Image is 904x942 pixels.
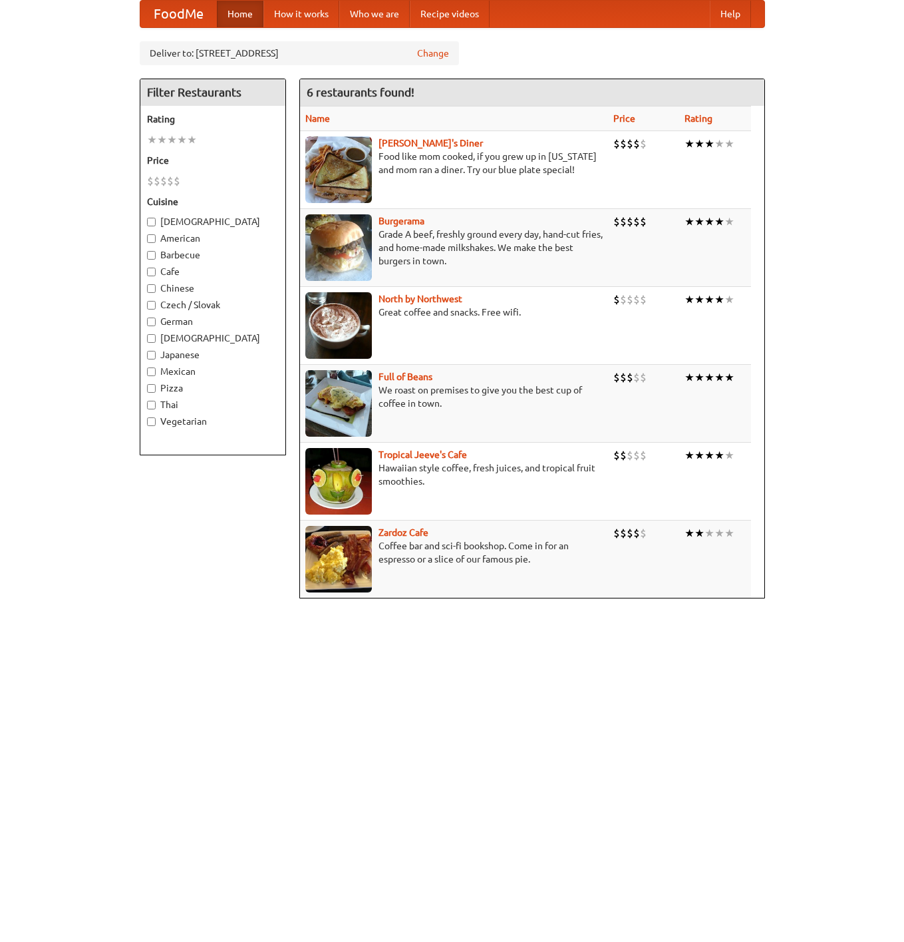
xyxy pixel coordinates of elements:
[147,251,156,260] input: Barbecue
[263,1,339,27] a: How it works
[147,332,279,345] label: [DEMOGRAPHIC_DATA]
[378,527,428,538] b: Zardoz Cafe
[633,370,640,385] li: $
[684,292,694,307] li: ★
[305,370,372,437] img: beans.jpg
[714,448,724,463] li: ★
[620,136,627,151] li: $
[613,292,620,307] li: $
[157,132,167,147] li: ★
[147,132,157,147] li: ★
[167,174,174,188] li: $
[694,214,704,229] li: ★
[694,370,704,385] li: ★
[378,294,462,304] a: North by Northwest
[147,268,156,276] input: Cafe
[714,214,724,229] li: ★
[305,539,603,566] p: Coffee bar and sci-fi bookshop. Come in for an espresso or a slice of our famous pie.
[305,150,603,176] p: Food like mom cooked, if you grew up in [US_STATE] and mom ran a diner. Try our blue plate special!
[307,86,414,99] ng-pluralize: 6 restaurants found!
[305,136,372,203] img: sallys.jpg
[704,448,714,463] li: ★
[305,526,372,592] img: zardoz.jpg
[620,214,627,229] li: $
[305,113,330,124] a: Name
[714,370,724,385] li: ★
[147,351,156,359] input: Japanese
[217,1,263,27] a: Home
[147,284,156,293] input: Chinese
[704,136,714,151] li: ★
[640,136,647,151] li: $
[684,113,712,124] a: Rating
[147,298,279,312] label: Czech / Slovak
[147,367,156,376] input: Mexican
[694,448,704,463] li: ★
[147,415,279,428] label: Vegetarian
[613,113,635,124] a: Price
[147,398,279,411] label: Thai
[620,292,627,307] li: $
[174,174,180,188] li: $
[627,292,633,307] li: $
[633,136,640,151] li: $
[684,214,694,229] li: ★
[154,174,160,188] li: $
[613,136,620,151] li: $
[633,292,640,307] li: $
[410,1,490,27] a: Recipe videos
[305,306,603,319] p: Great coffee and snacks. Free wifi.
[724,292,734,307] li: ★
[147,282,279,295] label: Chinese
[378,371,432,382] a: Full of Beans
[694,526,704,541] li: ★
[140,41,459,65] div: Deliver to: [STREET_ADDRESS]
[640,370,647,385] li: $
[704,370,714,385] li: ★
[627,214,633,229] li: $
[633,526,640,541] li: $
[724,136,734,151] li: ★
[684,448,694,463] li: ★
[147,113,279,126] h5: Rating
[627,448,633,463] li: $
[640,214,647,229] li: $
[378,216,424,226] a: Burgerama
[710,1,751,27] a: Help
[187,132,197,147] li: ★
[714,292,724,307] li: ★
[694,136,704,151] li: ★
[627,526,633,541] li: $
[684,526,694,541] li: ★
[724,370,734,385] li: ★
[704,526,714,541] li: ★
[627,370,633,385] li: $
[147,384,156,393] input: Pizza
[147,195,279,208] h5: Cuisine
[147,218,156,226] input: [DEMOGRAPHIC_DATA]
[378,449,467,460] a: Tropical Jeeve's Cafe
[147,315,279,328] label: German
[305,461,603,488] p: Hawaiian style coffee, fresh juices, and tropical fruit smoothies.
[177,132,187,147] li: ★
[147,248,279,262] label: Barbecue
[147,232,279,245] label: American
[378,138,483,148] a: [PERSON_NAME]'s Diner
[147,417,156,426] input: Vegetarian
[724,448,734,463] li: ★
[147,301,156,310] input: Czech / Slovak
[704,292,714,307] li: ★
[724,526,734,541] li: ★
[640,526,647,541] li: $
[147,154,279,167] h5: Price
[704,214,714,229] li: ★
[305,448,372,515] img: jeeves.jpg
[613,370,620,385] li: $
[147,318,156,326] input: German
[684,136,694,151] li: ★
[147,381,279,395] label: Pizza
[684,370,694,385] li: ★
